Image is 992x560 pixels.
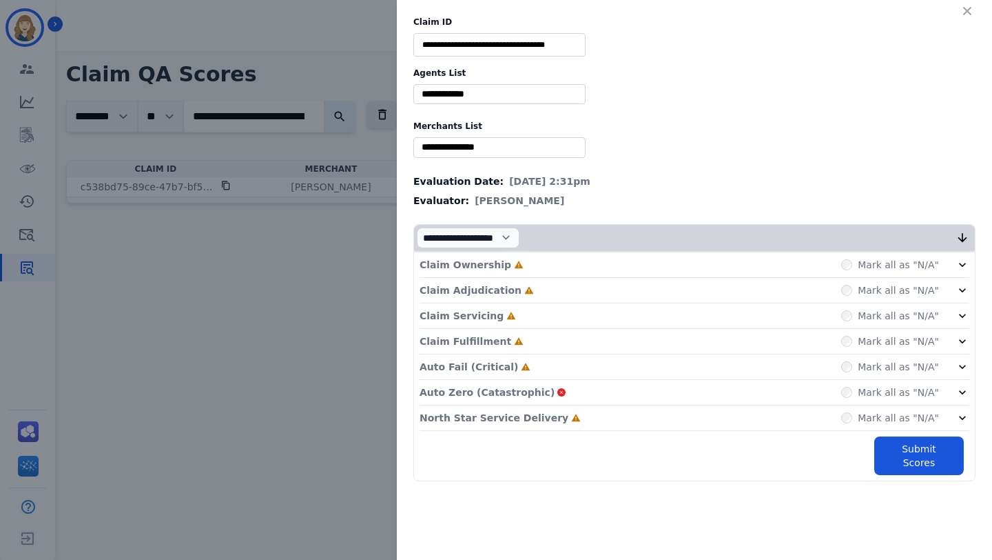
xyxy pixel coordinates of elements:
p: Claim Adjudication [420,283,521,297]
label: Mark all as "N/A" [858,309,939,323]
label: Merchants List [413,121,975,132]
span: [DATE] 2:31pm [509,174,590,188]
p: Auto Zero (Catastrophic) [420,386,555,399]
label: Mark all as "N/A" [858,386,939,399]
label: Agents List [413,68,975,79]
label: Mark all as "N/A" [858,334,939,348]
ul: selected options [417,140,582,154]
p: Claim Fulfillment [420,334,511,348]
button: Submit Scores [874,437,964,475]
label: Claim ID [413,17,975,28]
div: Evaluator: [413,194,975,208]
p: Claim Ownership [420,258,511,272]
ul: selected options [417,87,582,101]
span: [PERSON_NAME] [475,194,564,208]
label: Mark all as "N/A" [858,411,939,425]
label: Mark all as "N/A" [858,283,939,297]
label: Mark all as "N/A" [858,360,939,374]
div: Evaluation Date: [413,174,975,188]
label: Mark all as "N/A" [858,258,939,272]
p: Auto Fail (Critical) [420,360,518,374]
p: North Star Service Delivery [420,411,568,425]
p: Claim Servicing [420,309,504,323]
